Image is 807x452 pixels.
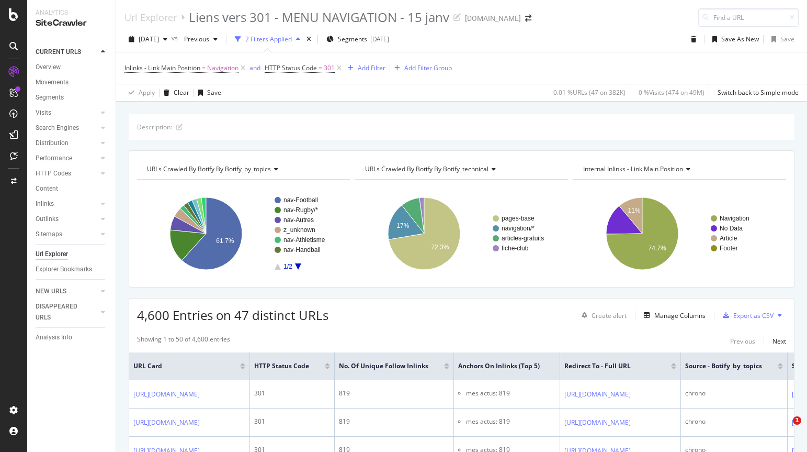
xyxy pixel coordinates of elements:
[36,286,98,297] a: NEW URLS
[720,245,738,252] text: Footer
[719,307,774,324] button: Export as CSV
[36,62,61,73] div: Overview
[720,235,737,242] text: Article
[363,161,559,178] h4: URLs Crawled By Botify By botify_technical
[231,31,304,48] button: 2 Filters Applied
[139,88,155,97] div: Apply
[577,307,627,324] button: Create alert
[793,416,801,425] span: 1
[189,8,449,26] div: Liens vers 301 - MENU NAVIGATION - 15 janv
[502,225,535,232] text: navigation/*
[147,164,271,173] span: URLs Crawled By Botify By botify_by_topics
[36,214,59,225] div: Outlinks
[685,389,783,398] div: chrono
[553,88,626,97] div: 0.01 % URLs ( 47 on 382K )
[137,188,347,279] svg: A chart.
[525,15,531,22] div: arrow-right-arrow-left
[36,286,66,297] div: NEW URLS
[133,417,200,428] a: [URL][DOMAIN_NAME]
[713,84,799,101] button: Switch back to Simple mode
[36,301,88,323] div: DISAPPEARED URLS
[36,138,69,149] div: Distribution
[721,35,759,43] div: Save As New
[265,63,317,72] span: HTTP Status Code
[36,199,54,210] div: Inlinks
[685,417,783,426] div: chrono
[254,417,330,426] div: 301
[137,306,328,324] span: 4,600 Entries on 47 distinct URLs
[36,153,98,164] a: Performance
[36,123,79,134] div: Search Engines
[36,183,108,194] a: Content
[718,88,799,97] div: Switch back to Simple mode
[160,84,189,101] button: Clear
[564,417,631,428] a: [URL][DOMAIN_NAME]
[36,199,98,210] a: Inlinks
[339,361,428,371] span: No. of Unique Follow Inlinks
[124,31,172,48] button: [DATE]
[564,361,655,371] span: Redirect To - Full URL
[145,161,340,178] h4: URLs Crawled By Botify By botify_by_topics
[36,62,108,73] a: Overview
[431,244,449,251] text: 72.3%
[249,63,260,73] button: and
[36,107,98,118] a: Visits
[36,249,68,260] div: Url Explorer
[466,417,555,426] li: mes actus: 819
[174,88,189,97] div: Clear
[36,168,98,179] a: HTTP Codes
[583,164,683,173] span: Internal Inlinks - Link Main Position
[202,63,206,72] span: =
[283,196,318,204] text: nav-Football
[339,389,449,398] div: 819
[654,311,706,320] div: Manage Columns
[36,183,58,194] div: Content
[36,123,98,134] a: Search Engines
[404,63,452,72] div: Add Filter Group
[36,92,108,103] a: Segments
[283,206,318,214] text: nav-Rugby/*
[581,161,777,178] h4: Internal Inlinks - Link Main Position
[780,35,794,43] div: Save
[137,335,230,347] div: Showing 1 to 50 of 4,600 entries
[640,309,706,322] button: Manage Columns
[730,335,755,347] button: Previous
[772,337,786,346] div: Next
[36,301,98,323] a: DISAPPEARED URLS
[36,92,64,103] div: Segments
[36,77,108,88] a: Movements
[324,61,335,75] span: 301
[365,164,488,173] span: URLs Crawled By Botify By botify_technical
[685,361,762,371] span: Source - botify_by_topics
[249,63,260,72] div: and
[254,389,330,398] div: 301
[36,264,108,275] a: Explorer Bookmarks
[698,8,799,27] input: Find a URL
[573,188,783,279] svg: A chart.
[172,34,180,42] span: vs
[458,361,540,371] span: Anchors on Inlinks (top 5)
[355,188,565,279] svg: A chart.
[771,416,797,442] iframe: Intercom live chat
[592,311,627,320] div: Create alert
[649,245,666,252] text: 74.7%
[322,31,393,48] button: Segments[DATE]
[133,389,200,400] a: [URL][DOMAIN_NAME]
[36,47,98,58] a: CURRENT URLS
[396,222,409,229] text: 17%
[124,12,177,23] a: Url Explorer
[465,13,521,24] div: [DOMAIN_NAME]
[36,229,98,240] a: Sitemaps
[36,153,72,164] div: Performance
[137,123,172,131] div: Description:
[639,88,704,97] div: 0 % Visits ( 474 on 49M )
[36,229,62,240] div: Sitemaps
[304,34,313,45] div: times
[283,226,315,234] text: z_unknown
[36,332,108,343] a: Analysis Info
[708,31,759,48] button: Save As New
